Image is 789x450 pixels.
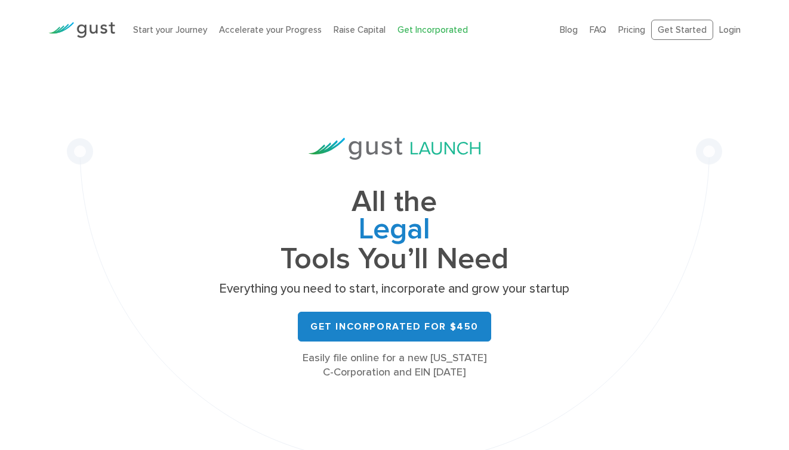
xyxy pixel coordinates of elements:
a: Login [719,24,741,35]
a: Pricing [618,24,645,35]
h1: All the Tools You’ll Need [215,188,574,272]
a: FAQ [590,24,606,35]
a: Get Incorporated [397,24,468,35]
a: Get Incorporated for $450 [298,312,491,342]
a: Start your Journey [133,24,207,35]
div: Easily file online for a new [US_STATE] C-Corporation and EIN [DATE] [215,351,574,380]
a: Accelerate your Progress [219,24,322,35]
span: Legal [215,216,574,246]
a: Get Started [651,20,713,41]
img: Gust Logo [48,22,115,38]
p: Everything you need to start, incorporate and grow your startup [215,281,574,297]
a: Blog [560,24,578,35]
img: Gust Launch Logo [309,138,480,160]
a: Raise Capital [334,24,386,35]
